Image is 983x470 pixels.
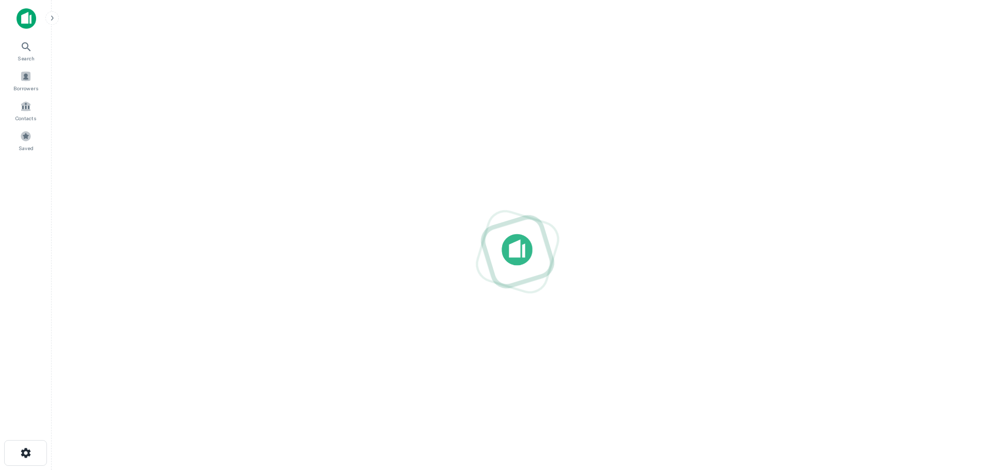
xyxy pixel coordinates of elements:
span: Contacts [15,114,36,122]
img: capitalize-icon.png [17,8,36,29]
a: Search [3,37,49,64]
span: Saved [19,144,34,152]
a: Borrowers [3,67,49,94]
span: Borrowers [13,84,38,92]
a: Contacts [3,96,49,124]
a: Saved [3,126,49,154]
span: Search [18,54,35,62]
